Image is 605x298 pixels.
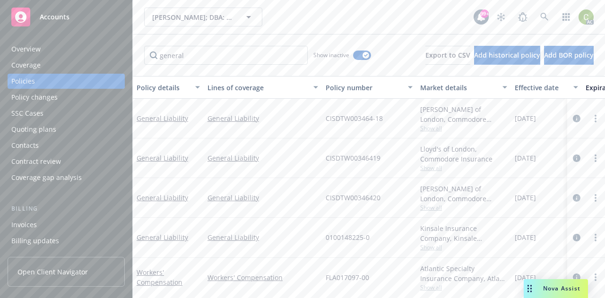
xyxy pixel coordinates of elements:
[474,46,540,65] button: Add historical policy
[420,223,507,243] div: Kinsale Insurance Company, Kinsale Insurance, Atlas General Insurance Services, Inc.
[137,114,188,123] a: General Liability
[144,8,262,26] button: [PERSON_NAME]; DBA: Teraquest
[137,193,188,202] a: General Liability
[40,13,69,21] span: Accounts
[8,233,125,248] a: Billing updates
[515,272,536,282] span: [DATE]
[590,153,601,164] a: more
[11,217,37,232] div: Invoices
[590,113,601,124] a: more
[515,113,536,123] span: [DATE]
[326,272,369,282] span: FLA017097-00
[8,4,125,30] a: Accounts
[543,284,580,292] span: Nova Assist
[207,272,318,282] a: Workers' Compensation
[425,51,470,60] span: Export to CSV
[207,113,318,123] a: General Liability
[524,279,536,298] div: Drag to move
[571,153,582,164] a: circleInformation
[480,9,489,18] div: 99+
[571,272,582,283] a: circleInformation
[544,46,594,65] button: Add BOR policy
[474,51,540,60] span: Add historical policy
[8,154,125,169] a: Contract review
[11,170,82,185] div: Coverage gap analysis
[11,74,35,89] div: Policies
[11,138,39,153] div: Contacts
[420,124,507,132] span: Show all
[420,164,507,172] span: Show all
[515,83,568,93] div: Effective date
[524,279,588,298] button: Nova Assist
[420,184,507,204] div: [PERSON_NAME] of London, Commodore Insurance Services
[137,83,190,93] div: Policy details
[204,76,322,99] button: Lines of coverage
[420,144,507,164] div: Lloyd's of London, Commodore Insurance
[326,83,402,93] div: Policy number
[416,76,511,99] button: Market details
[137,268,182,287] a: Workers' Compensation
[11,42,41,57] div: Overview
[8,122,125,137] a: Quoting plans
[8,90,125,105] a: Policy changes
[207,83,308,93] div: Lines of coverage
[515,153,536,163] span: [DATE]
[11,90,58,105] div: Policy changes
[557,8,576,26] a: Switch app
[544,51,594,60] span: Add BOR policy
[571,232,582,243] a: circleInformation
[515,232,536,242] span: [DATE]
[571,192,582,204] a: circleInformation
[535,8,554,26] a: Search
[207,153,318,163] a: General Liability
[313,51,349,59] span: Show inactive
[11,58,41,73] div: Coverage
[207,193,318,203] a: General Liability
[492,8,510,26] a: Stop snowing
[207,232,318,242] a: General Liability
[420,83,497,93] div: Market details
[17,267,88,277] span: Open Client Navigator
[513,8,532,26] a: Report a Bug
[8,204,125,213] div: Billing
[137,153,188,162] a: General Liability
[420,104,507,124] div: [PERSON_NAME] of London, Commodore Insurance Services
[326,153,380,163] span: CISDTW00346419
[133,76,204,99] button: Policy details
[511,76,582,99] button: Effective date
[8,106,125,121] a: SSC Cases
[11,106,43,121] div: SSC Cases
[11,154,61,169] div: Contract review
[8,74,125,89] a: Policies
[420,204,507,212] span: Show all
[8,138,125,153] a: Contacts
[326,193,380,203] span: CISDTW00346420
[152,12,234,22] span: [PERSON_NAME]; DBA: Teraquest
[8,217,125,232] a: Invoices
[515,193,536,203] span: [DATE]
[420,283,507,291] span: Show all
[11,122,56,137] div: Quoting plans
[144,46,308,65] input: Filter by keyword...
[11,233,59,248] div: Billing updates
[326,113,383,123] span: CISDTW003464-18
[326,232,370,242] span: 0100148225-0
[590,272,601,283] a: more
[590,232,601,243] a: more
[579,9,594,25] img: photo
[425,46,470,65] button: Export to CSV
[8,170,125,185] a: Coverage gap analysis
[8,42,125,57] a: Overview
[420,264,507,283] div: Atlantic Specialty Insurance Company, Atlas General Insurance Services
[137,233,188,242] a: General Liability
[322,76,416,99] button: Policy number
[420,243,507,251] span: Show all
[590,192,601,204] a: more
[571,113,582,124] a: circleInformation
[8,58,125,73] a: Coverage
